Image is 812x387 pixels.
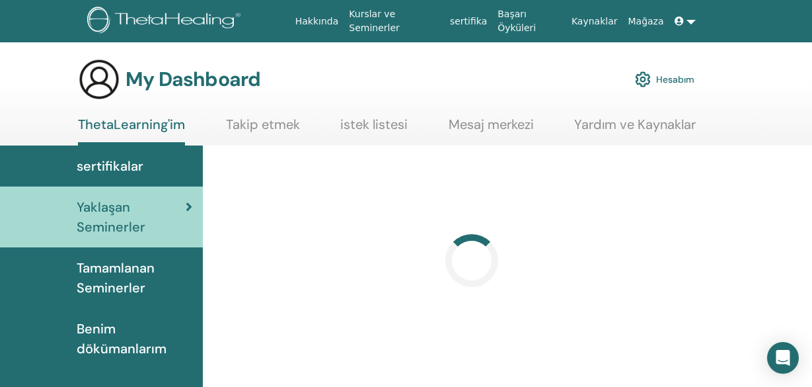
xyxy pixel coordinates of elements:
[449,116,534,142] a: Mesaj merkezi
[77,319,192,359] span: Benim dökümanlarım
[492,2,566,40] a: Başarı Öyküleri
[77,197,186,237] span: Yaklaşan Seminerler
[566,9,623,34] a: Kaynaklar
[340,116,408,142] a: istek listesi
[87,7,245,36] img: logo.png
[635,68,651,91] img: cog.svg
[78,116,185,146] a: ThetaLearning'im
[767,342,799,374] div: Open Intercom Messenger
[445,9,492,34] a: sertifika
[126,67,260,91] h3: My Dashboard
[77,156,143,176] span: sertifikalar
[344,2,445,40] a: Kurslar ve Seminerler
[78,58,120,101] img: generic-user-icon.jpg
[77,258,192,298] span: Tamamlanan Seminerler
[574,116,696,142] a: Yardım ve Kaynaklar
[622,9,669,34] a: Mağaza
[226,116,300,142] a: Takip etmek
[635,65,694,94] a: Hesabım
[290,9,344,34] a: Hakkında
